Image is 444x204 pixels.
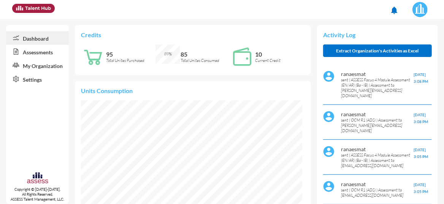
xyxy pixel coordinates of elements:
[341,152,414,168] p: sent ( ASSESS Focus 4 Module Assessment (EN/AR) (Ba - IB) ) Assessment to [EMAIL_ADDRESS][DOMAIN_...
[390,6,399,15] mat-icon: notifications
[341,71,414,77] p: ranaesmat
[181,58,230,63] p: Total Unites Consumed
[341,117,414,133] p: sent ( OCM R1 (ADS) ) Assessment to [PERSON_NAME][EMAIL_ADDRESS][DOMAIN_NAME]
[255,58,305,63] p: Current Credit
[341,77,414,98] p: sent ( ASSESS Focus 4 Module Assessment (EN/AR) (Ba - IB) ) Assessment to [PERSON_NAME][EMAIL_ADD...
[106,51,156,58] p: 95
[414,182,428,194] span: [DATE] 3:05 PM
[181,51,230,58] p: 85
[323,71,335,82] img: default%20profile%20image.svg
[81,31,304,38] p: Credits
[341,187,414,198] p: sent ( OCM R1 (ADS) ) Assessment to [EMAIL_ADDRESS][DOMAIN_NAME]
[164,51,172,57] span: 89%
[27,172,49,185] img: assesscompany-logo.png
[106,58,156,63] p: Total Unites Purchased
[323,181,335,192] img: default%20profile%20image.svg
[81,87,304,94] p: Units Consumption
[414,147,428,159] span: [DATE] 3:05 PM
[6,31,69,45] a: Dashboard
[341,146,414,152] p: ranaesmat
[6,59,69,72] a: My Organization
[323,146,335,157] img: default%20profile%20image.svg
[255,51,305,58] p: 10
[341,181,414,187] p: ranaesmat
[323,111,335,122] img: default%20profile%20image.svg
[6,45,69,59] a: Assessments
[323,31,432,38] p: Activity Log
[323,44,432,57] button: Extract Organization's Activities as Excel
[6,72,69,86] a: Settings
[414,112,428,124] span: [DATE] 3:08 PM
[414,72,428,84] span: [DATE] 3:08 PM
[341,111,414,117] p: ranaesmat
[6,187,69,202] p: Copyright © [DATE]-[DATE]. All Rights Reserved. ASSESS Talent Management, LLC.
